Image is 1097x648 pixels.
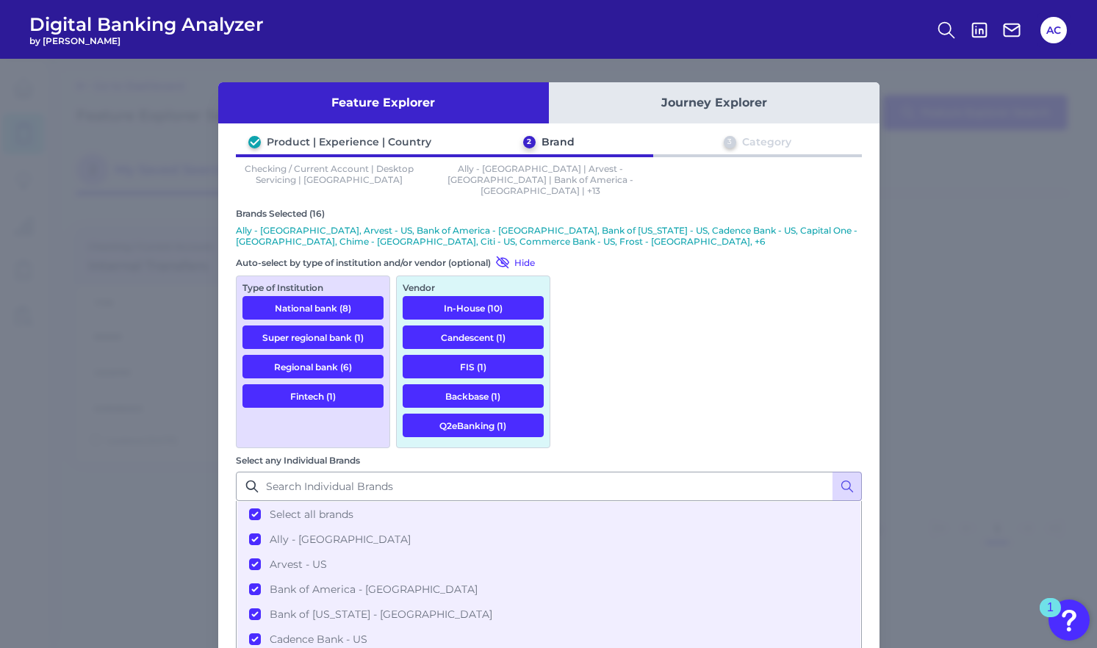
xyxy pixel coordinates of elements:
p: Ally - [GEOGRAPHIC_DATA] | Arvest - [GEOGRAPHIC_DATA] | Bank of America - [GEOGRAPHIC_DATA] | +13 [447,163,635,196]
button: Ally - [GEOGRAPHIC_DATA] [237,527,860,552]
span: Bank of America - [GEOGRAPHIC_DATA] [270,583,478,596]
p: Checking / Current Account | Desktop Servicing | [GEOGRAPHIC_DATA] [236,163,424,196]
label: Select any Individual Brands [236,455,360,466]
button: Q2eBanking (1) [403,414,544,437]
button: Journey Explorer [549,82,880,123]
button: Hide [491,255,535,270]
div: 1 [1047,608,1054,627]
div: Product | Experience | Country [267,135,431,148]
div: Auto-select by type of institution and/or vendor (optional) [236,255,550,270]
div: 2 [523,136,536,148]
span: Ally - [GEOGRAPHIC_DATA] [270,533,411,546]
span: Bank of [US_STATE] - [GEOGRAPHIC_DATA] [270,608,492,621]
button: Arvest - US [237,552,860,577]
button: Regional bank (6) [242,355,384,378]
span: by [PERSON_NAME] [29,35,264,46]
input: Search Individual Brands [236,472,862,501]
button: Feature Explorer [218,82,549,123]
span: Cadence Bank - US [270,633,367,646]
button: Open Resource Center, 1 new notification [1049,600,1090,641]
div: 3 [724,136,736,148]
button: FIS (1) [403,355,544,378]
p: Ally - [GEOGRAPHIC_DATA], Arvest - US, Bank of America - [GEOGRAPHIC_DATA], Bank of [US_STATE] - ... [236,225,862,247]
button: AC [1040,17,1067,43]
div: Vendor [403,282,544,293]
div: Brand [542,135,575,148]
button: Backbase (1) [403,384,544,408]
button: Super regional bank (1) [242,325,384,349]
button: Bank of [US_STATE] - [GEOGRAPHIC_DATA] [237,602,860,627]
span: Select all brands [270,508,353,521]
span: Arvest - US [270,558,327,571]
div: Brands Selected (16) [236,208,862,219]
button: In-House (10) [403,296,544,320]
button: Select all brands [237,502,860,527]
div: Type of Institution [242,282,384,293]
button: Bank of America - [GEOGRAPHIC_DATA] [237,577,860,602]
span: Digital Banking Analyzer [29,13,264,35]
button: Fintech (1) [242,384,384,408]
button: National bank (8) [242,296,384,320]
button: Candescent (1) [403,325,544,349]
div: Category [742,135,791,148]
